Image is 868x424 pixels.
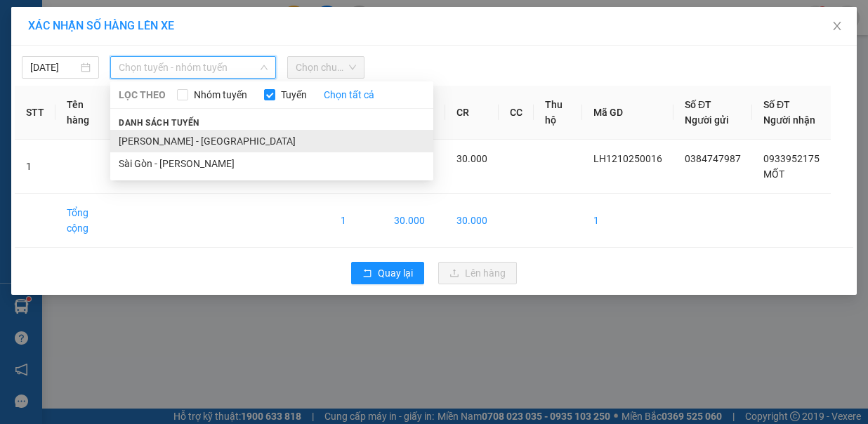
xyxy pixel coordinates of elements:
th: Thu hộ [534,86,582,140]
a: Chọn tất cả [324,87,374,102]
span: Chọn chuyến [296,57,356,78]
span: LH1210250016 [593,153,662,164]
td: 30.000 [445,194,499,248]
th: Mã GD [582,86,673,140]
span: Số ĐT [763,99,790,110]
button: uploadLên hàng [438,262,517,284]
th: CC [499,86,534,140]
span: rollback [362,268,372,279]
span: 0384747987 [685,153,741,164]
td: 30.000 [383,194,446,248]
td: 1 [582,194,673,248]
span: Chọn tuyến - nhóm tuyến [119,57,268,78]
span: Người nhận [763,114,815,126]
th: STT [15,86,55,140]
span: Quay lại [378,265,413,281]
button: rollbackQuay lại [351,262,424,284]
span: Người gửi [685,114,729,126]
li: [PERSON_NAME] - [GEOGRAPHIC_DATA] [110,130,433,152]
th: Tên hàng [55,86,114,140]
span: Tuyến [275,87,313,102]
span: Số ĐT [685,99,711,110]
li: Sài Gòn - [PERSON_NAME] [110,152,433,175]
span: close [831,20,843,32]
td: 1 [329,194,383,248]
span: LỌC THEO [119,87,166,102]
span: XÁC NHẬN SỐ HÀNG LÊN XE [28,19,174,32]
span: MỐT [763,168,784,180]
span: 0933952175 [763,153,820,164]
span: 30.000 [456,153,487,164]
td: Tổng cộng [55,194,114,248]
button: Close [817,7,857,46]
span: Danh sách tuyến [110,117,208,129]
td: 1 [15,140,55,194]
input: 12/10/2025 [30,60,78,75]
span: down [260,63,268,72]
span: Nhóm tuyến [188,87,253,102]
th: CR [445,86,499,140]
